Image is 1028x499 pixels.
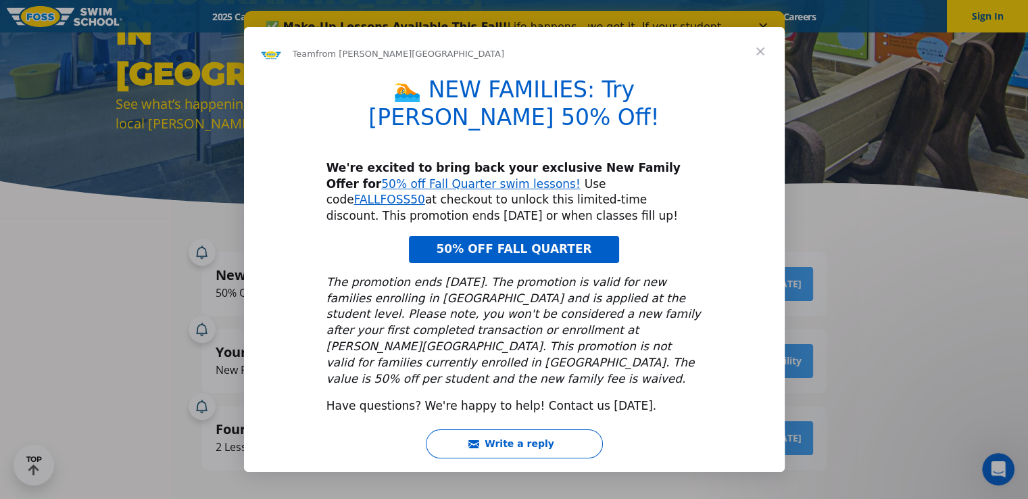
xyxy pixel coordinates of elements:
i: The promotion ends [DATE]. The promotion is valid for new families enrolling in [GEOGRAPHIC_DATA]... [326,275,701,385]
span: Team [293,49,316,59]
b: ✅ Make-Up Lessons Available This Fall! [22,9,264,22]
button: Write a reply [426,429,603,458]
a: FALLFOSS50 [354,193,425,206]
div: Life happens—we get it. If your student has to miss a lesson this Fall Quarter, you can reschedul... [22,9,497,64]
div: Close [515,12,529,20]
div: Use code at checkout to unlock this limited-time discount. This promotion ends [DATE] or when cla... [326,160,702,224]
div: Have questions? We're happy to help! Contact us [DATE]. [326,398,702,414]
img: Profile image for Team [260,43,282,65]
span: 50% OFF FALL QUARTER [436,242,591,256]
b: We're excited to bring back your exclusive New Family Offer for [326,161,681,191]
a: 50% OFF FALL QUARTER [409,236,618,263]
span: from [PERSON_NAME][GEOGRAPHIC_DATA] [316,49,504,59]
h1: 🏊 NEW FAMILIES: Try [PERSON_NAME] 50% Off! [326,76,702,140]
a: ! [576,177,581,191]
span: Close [736,27,785,76]
a: 50% off Fall Quarter swim lessons [381,177,576,191]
